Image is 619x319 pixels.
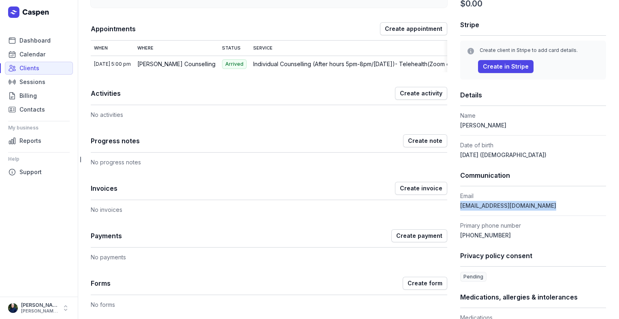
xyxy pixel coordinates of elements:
h1: Progress notes [91,135,403,147]
span: Calendar [19,50,45,59]
span: Billing [19,91,37,101]
h1: Communication [460,170,606,181]
div: No forms [91,295,447,310]
span: Create note [408,136,442,146]
span: Create payment [396,231,442,241]
span: [PHONE_NUMBER] [460,232,511,239]
span: Dashboard [19,36,51,45]
span: Create in Stripe [483,62,529,71]
span: Create activity [400,88,442,98]
th: Service [250,41,487,56]
span: Create form [408,278,442,288]
span: Contacts [19,105,45,114]
div: No progress notes [91,153,447,167]
td: [PERSON_NAME] Counselling [134,56,219,72]
div: Create client in Stripe to add card details. [480,47,600,54]
td: Individual Counselling (After hours 5pm-8pm/[DATE])- Telehealth(Zoom or telephone) [250,56,487,72]
h1: Activities [91,88,395,99]
img: User profile image [8,303,18,313]
span: Create appointment [385,24,442,34]
div: My business [8,121,70,134]
span: [PERSON_NAME] [460,122,506,129]
span: Sessions [19,77,45,87]
span: Reports [19,136,41,146]
h1: Appointments [91,23,380,34]
span: [DATE] ([DEMOGRAPHIC_DATA]) [460,151,546,158]
h1: Details [460,89,606,101]
th: Where [134,41,219,56]
span: Arrived [222,59,247,69]
div: Help [8,153,70,166]
h1: Medications, allergies & intolerances [460,291,606,303]
div: No payments [91,248,447,262]
div: No invoices [91,200,447,215]
div: [PERSON_NAME][EMAIL_ADDRESS][DOMAIN_NAME][PERSON_NAME] [21,308,58,314]
dt: Date of birth [460,140,606,150]
h1: Payments [91,230,391,241]
dt: Name [460,111,606,121]
h1: Invoices [91,183,395,194]
dt: Primary phone number [460,221,606,231]
span: Pending [460,272,487,282]
h1: Privacy policy consent [460,250,606,261]
span: Create invoice [400,183,442,193]
button: Create in Stripe [478,60,534,73]
h1: Stripe [460,19,606,30]
dt: Email [460,191,606,201]
div: [PERSON_NAME] [21,302,58,308]
span: Clients [19,63,39,73]
div: [DATE] 5:00 pm [94,61,131,67]
th: When [91,41,134,56]
th: Status [219,41,250,56]
span: [EMAIL_ADDRESS][DOMAIN_NAME] [460,202,556,209]
div: No activities [91,105,447,120]
span: Support [19,167,42,177]
h1: Forms [91,278,403,289]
